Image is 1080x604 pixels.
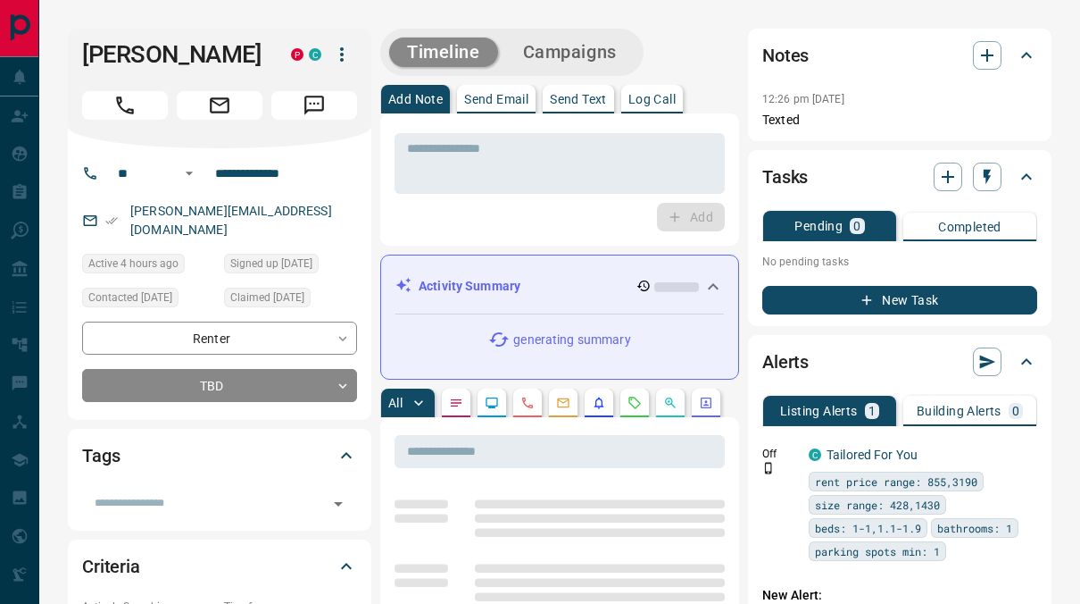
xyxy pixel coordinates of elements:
p: Completed [938,221,1001,233]
span: Claimed [DATE] [230,289,304,306]
h2: Tasks [762,163,808,191]
a: [PERSON_NAME][EMAIL_ADDRESS][DOMAIN_NAME] [130,204,332,237]
p: Add Note [388,93,443,105]
span: rent price range: 855,3190 [815,473,977,491]
button: Open [179,163,200,184]
div: TBD [82,369,357,402]
button: Open [326,491,351,516]
span: Email [177,91,262,120]
p: 0 [853,220,860,232]
p: 1 [868,405,876,417]
div: Tags [82,434,357,477]
a: Tailored For You [827,448,918,462]
p: Send Email [464,93,528,105]
svg: Notes [449,396,463,410]
div: condos.ca [309,48,321,61]
h2: Criteria [82,552,140,581]
span: beds: 1-1,1.1-1.9 [815,519,921,537]
p: No pending tasks [762,248,1037,275]
span: Message [271,91,357,120]
span: Contacted [DATE] [88,289,172,306]
svg: Calls [520,396,535,410]
div: Tue Sep 30 2025 [82,288,215,313]
p: Texted [762,111,1037,130]
svg: Email Verified [105,214,118,227]
p: Building Alerts [917,405,1001,417]
div: property.ca [291,48,303,61]
button: Timeline [389,38,498,67]
span: size range: 428,1430 [815,496,940,514]
span: Call [82,91,168,120]
h1: [PERSON_NAME] [82,40,264,69]
p: Pending [794,220,843,232]
p: Listing Alerts [780,405,858,417]
div: Wed Nov 20 2024 [224,254,357,279]
h2: Alerts [762,348,809,376]
svg: Push Notification Only [762,462,775,474]
button: New Task [762,286,1037,315]
p: Activity Summary [419,277,520,296]
span: bathrooms: 1 [937,519,1012,537]
div: Notes [762,34,1037,77]
p: Log Call [628,93,676,105]
svg: Emails [556,396,570,410]
div: Criteria [82,545,357,588]
p: 0 [1012,405,1019,417]
p: generating summary [513,331,630,349]
p: Off [762,446,798,462]
div: Activity Summary [395,270,724,303]
span: Signed up [DATE] [230,255,312,273]
svg: Listing Alerts [592,396,606,410]
h2: Notes [762,41,809,70]
svg: Requests [627,396,642,410]
h2: Tags [82,441,120,470]
p: 12:26 pm [DATE] [762,93,844,105]
span: Active 4 hours ago [88,255,179,273]
div: Tasks [762,155,1037,198]
span: parking spots min: 1 [815,542,940,560]
p: Send Text [550,93,607,105]
p: All [388,397,403,409]
div: Alerts [762,340,1037,383]
svg: Lead Browsing Activity [485,396,499,410]
svg: Opportunities [663,396,677,410]
div: condos.ca [809,449,821,461]
div: Mon Aug 04 2025 [224,288,357,313]
svg: Agent Actions [699,396,713,410]
div: Renter [82,322,357,355]
button: Campaigns [505,38,635,67]
div: Wed Oct 15 2025 [82,254,215,279]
